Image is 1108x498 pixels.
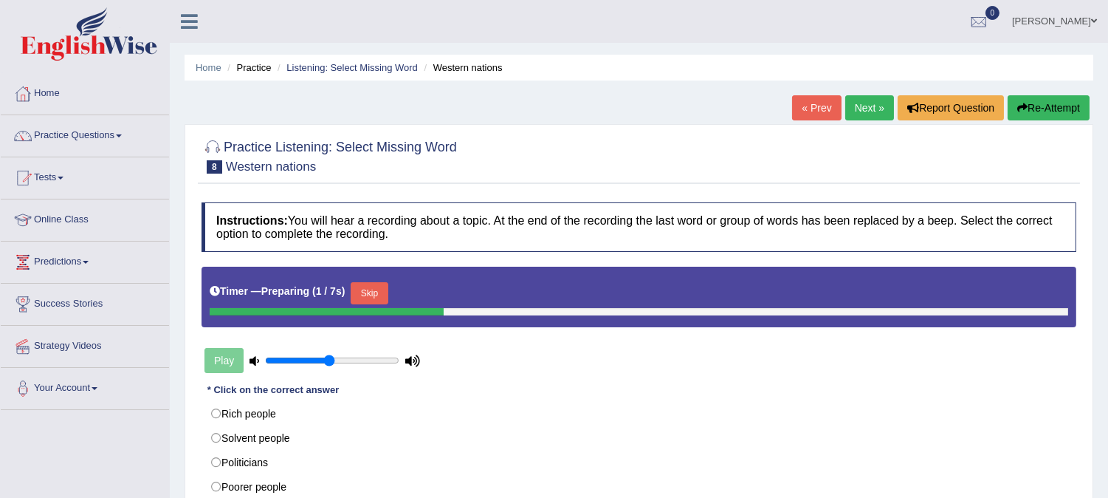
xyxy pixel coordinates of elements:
h5: Timer — [210,286,345,297]
a: Strategy Videos [1,326,169,363]
span: 0 [985,6,1000,20]
h2: Practice Listening: Select Missing Word [202,137,457,174]
a: Online Class [1,199,169,236]
div: * Click on the correct answer [202,383,345,397]
b: ( [312,285,316,297]
a: Your Account [1,368,169,405]
a: Tests [1,157,169,194]
b: Instructions: [216,214,288,227]
span: 8 [207,160,222,174]
button: Re-Attempt [1008,95,1090,120]
b: Preparing [261,285,309,297]
b: ) [342,285,345,297]
label: Politicians [202,450,1076,475]
a: Listening: Select Missing Word [286,62,418,73]
a: Home [196,62,221,73]
a: Next » [845,95,894,120]
small: Western nations [226,160,317,174]
a: « Prev [792,95,841,120]
a: Predictions [1,242,169,279]
h4: You will hear a recording about a topic. At the end of the recording the last word or group of wo... [202,202,1076,252]
a: Home [1,73,169,110]
a: Practice Questions [1,115,169,152]
b: 1 / 7s [316,285,342,297]
a: Success Stories [1,284,169,321]
label: Solvent people [202,426,1076,451]
li: Practice [224,61,271,75]
button: Report Question [898,95,1004,120]
label: Rich people [202,401,1076,426]
li: Western nations [421,61,503,75]
button: Skip [351,282,388,304]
